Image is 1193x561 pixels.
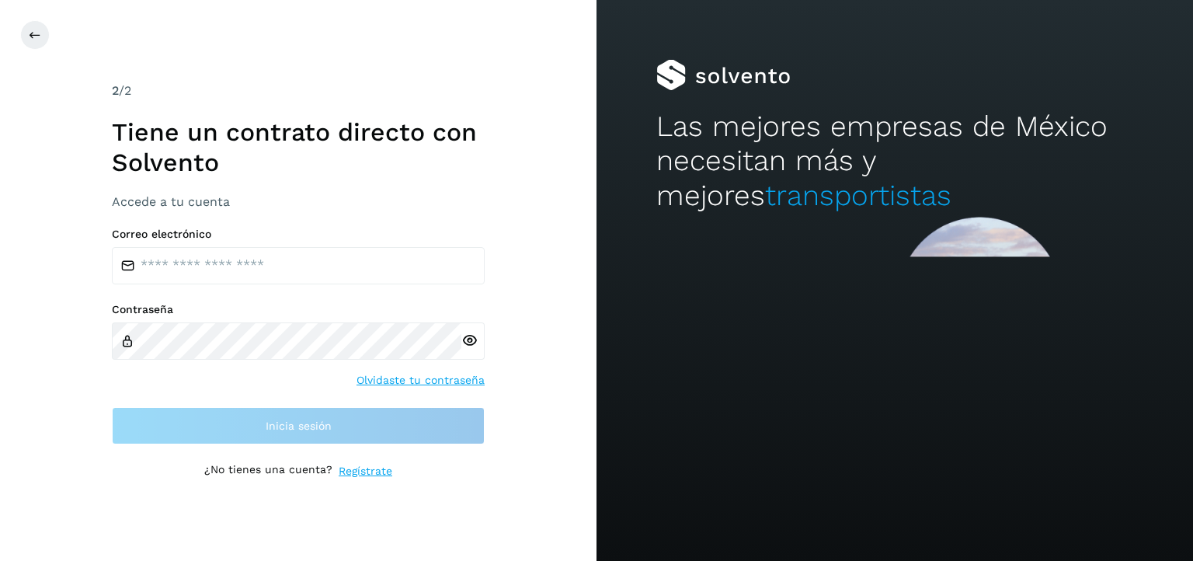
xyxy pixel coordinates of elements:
[112,117,485,177] h1: Tiene un contrato directo con Solvento
[656,110,1133,213] h2: Las mejores empresas de México necesitan más y mejores
[112,407,485,444] button: Inicia sesión
[112,83,119,98] span: 2
[765,179,951,212] span: transportistas
[357,372,485,389] a: Olvidaste tu contraseña
[112,303,485,316] label: Contraseña
[112,194,485,209] h3: Accede a tu cuenta
[112,82,485,100] div: /2
[204,463,332,479] p: ¿No tienes una cuenta?
[112,228,485,241] label: Correo electrónico
[266,420,332,431] span: Inicia sesión
[339,463,392,479] a: Regístrate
